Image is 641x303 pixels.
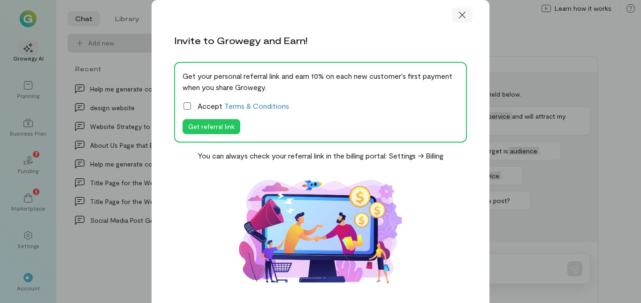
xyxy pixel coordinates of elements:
img: Affiliate [227,169,414,294]
span: Accept [198,100,289,112]
button: Get referral link [183,119,240,134]
div: Invite to Growegy and Earn! [174,34,307,47]
div: You can always check your referral link in the billing portal: Settings -> Billing [198,150,443,161]
a: Terms & Conditions [224,101,289,110]
div: Get your personal referral link and earn 10% on each new customer's first payment when you share ... [183,70,458,93]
